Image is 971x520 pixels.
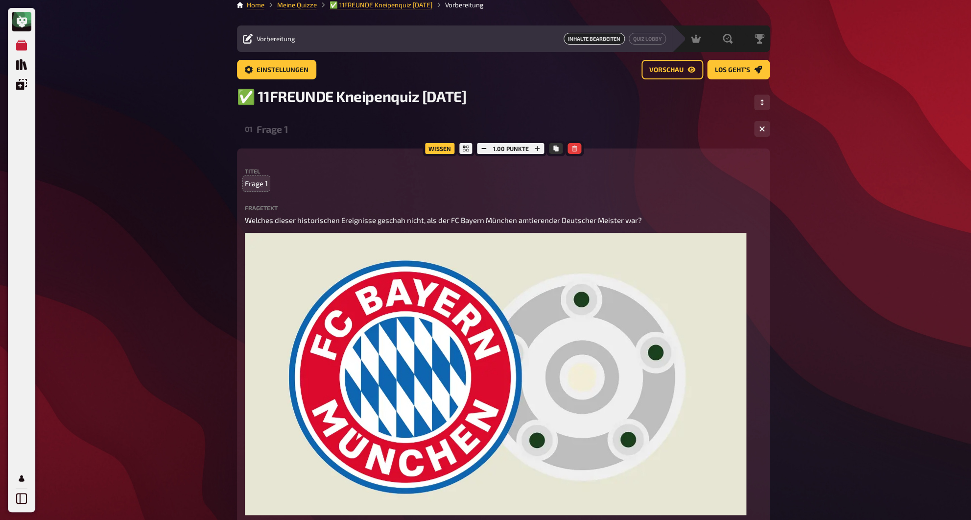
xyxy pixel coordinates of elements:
[12,469,31,488] a: Profil
[237,60,316,79] button: Einstellungen
[245,233,746,515] img: slide1-min
[12,55,31,74] a: Quiz Sammlung
[330,1,432,9] a: ✅ 11FREUNDE Kneipenquiz [DATE]
[549,143,563,154] button: Kopieren
[245,178,268,189] span: Frage 1
[12,74,31,94] a: Einblendungen
[277,1,317,9] a: Meine Quizze
[257,35,295,43] span: Vorbereitung
[629,33,666,45] button: Quiz Lobby
[12,35,31,55] a: Meine Quizze
[564,33,625,45] a: Inhalte Bearbeiten
[237,87,467,105] span: ✅ 11FREUNDE Kneipenquiz [DATE]
[423,141,457,156] div: Wissen
[247,1,264,9] a: Home
[245,205,762,211] label: Fragetext
[245,168,762,174] label: Titel
[257,124,746,135] div: Frage 1
[707,60,770,79] button: Los geht's
[245,216,642,224] span: Welches dieser historischen Ereignisse geschah nicht, als der FC Bayern München amtierender Deuts...
[641,60,703,79] button: Vorschau
[257,67,308,74] span: Einstellungen
[474,141,546,156] div: 1.00 Punkte
[715,67,750,74] span: Los geht's
[754,95,770,110] button: Reihenfolge anpassen
[649,67,684,74] span: Vorschau
[245,124,253,133] div: 01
